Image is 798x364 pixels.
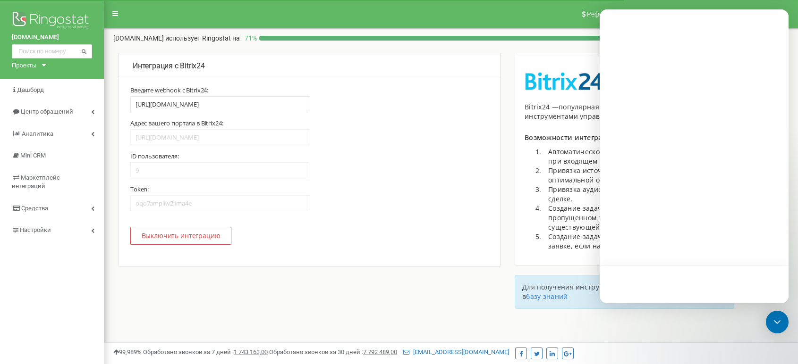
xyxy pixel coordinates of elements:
input: jsdvkj438hfwe7 [130,195,309,211]
label: Адрес вашего портала в Bitrix24: [130,119,223,127]
span: Центр обращений [21,108,73,115]
li: Привязка источников звонка к лиду / сделке для оптимальной обработки менеджером заявки; [543,166,724,185]
span: Реферальная программа [587,10,665,18]
a: [DOMAIN_NAME] [12,33,92,42]
div: Bitrix24 —популярная CRM-система для бизнеса с инструментами управления продажами и проектами. [525,102,724,121]
label: Token: [130,185,149,193]
p: [DOMAIN_NAME] [113,33,240,43]
u: 1 743 163,00 [234,348,268,356]
p: 71 % [240,33,259,43]
input: https://b24-site.bitrix24.com [130,129,309,145]
img: Ringostat logo [12,9,92,33]
li: Создание задач на ответственного менеджера при пропущенном звонке по новой сделке или существующе... [543,204,724,232]
span: Аналитика [22,130,53,137]
input: https://b24-site.bitrix24.com/rest/1/jsdvkj438hfwe7 [130,96,309,112]
p: Возможности интеграции: [525,133,724,142]
span: использует Ringostat на [165,34,240,42]
span: 99,989% [113,348,142,356]
a: [EMAIL_ADDRESS][DOMAIN_NAME] [403,348,509,356]
input: 1 [130,162,309,178]
u: 7 792 489,00 [363,348,397,356]
div: Проекты [12,61,36,70]
p: Интеграция с Bitrix24 [133,61,486,72]
a: базу знаний [526,292,568,301]
div: Open Intercom Messenger [766,311,789,333]
label: Введите webhook с Bitrix24: [130,86,208,94]
iframe: Intercom live chat [600,9,789,303]
span: Mini CRM [20,152,46,159]
span: Средства [21,205,48,212]
li: Автоматическое создание лида / сделки / контакта при входящем звонке от нового клиента; [543,147,724,166]
button: Выключить интеграцию [130,227,231,245]
img: image [525,72,619,91]
span: Обработано звонков за 7 дней : [143,348,268,356]
span: Маркетплейс интеграций [12,174,60,190]
span: Настройки [20,226,51,233]
input: Поиск по номеру [12,44,92,58]
span: Дашборд [17,86,44,93]
li: Привязка аудиозаписей разговоров к лиду / сделке. [543,185,724,204]
span: Обработано звонков за 30 дней : [269,348,397,356]
li: Создание задач на ответственного менеджера по заявке, если на звонок ответил коллега. [543,232,724,251]
label: ID пользователя: [130,152,179,160]
p: Для получения инструкции по интеграции перейдите в [522,282,727,301]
